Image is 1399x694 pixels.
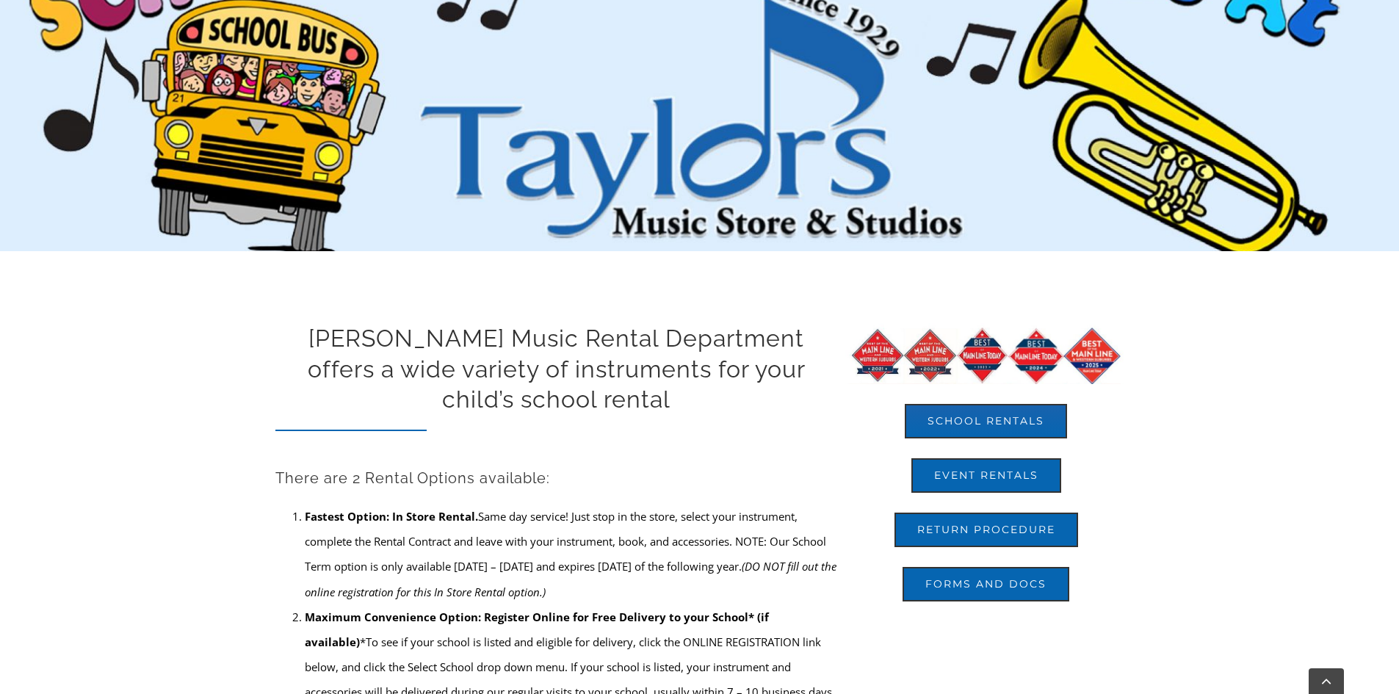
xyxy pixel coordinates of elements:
a: Forms and Docs [903,567,1069,601]
span: Forms and Docs [925,578,1046,590]
span: Return Procedure [917,524,1055,536]
span: School Rentals [928,415,1044,427]
strong: Maximum Convenience Option: Register Online for Free Delivery to your School* (if available) [305,610,769,649]
p: [PERSON_NAME] Music Rental Department offers a wide variety of instruments for your child’s schoo... [275,323,836,416]
span: Event Rentals [934,469,1038,482]
strong: Fastest Option: In Store Rental. [305,509,478,524]
a: Return Procedure [894,513,1078,547]
a: School Rentals [905,404,1067,438]
em: (DO NOT fill out the online registration for this In Store Rental option.) [305,559,836,599]
li: Same day service! Just stop in the store, select your instrument, complete the Rental Contract an... [305,504,836,604]
h3: There are 2 Rental Options available: [275,468,836,489]
img: BOML 5 [845,323,1126,385]
a: Event Rentals [911,458,1061,493]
